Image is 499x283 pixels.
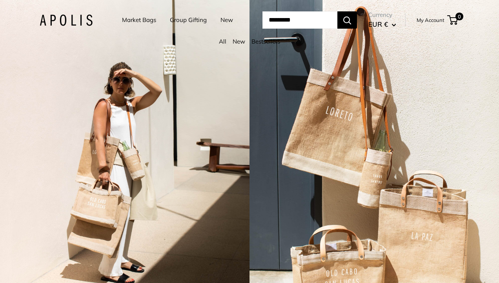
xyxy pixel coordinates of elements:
input: Search... [262,11,337,29]
button: EUR € [368,18,396,31]
a: All [219,38,226,45]
button: Search [337,11,357,29]
a: New [233,38,245,45]
span: Currency [368,9,396,20]
a: My Account [417,15,444,25]
a: Bestsellers [251,38,280,45]
a: Group Gifting [170,15,207,26]
a: 0 [448,15,458,25]
a: Market Bags [122,15,156,26]
span: 0 [455,13,463,20]
span: EUR € [368,20,388,28]
a: New [220,15,233,26]
img: Apolis [40,15,93,26]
